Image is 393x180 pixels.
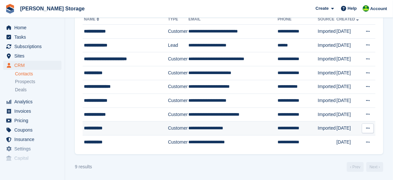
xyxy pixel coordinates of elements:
[336,25,361,39] td: [DATE]
[316,5,329,12] span: Create
[336,80,361,94] td: [DATE]
[14,97,53,106] span: Analytics
[336,38,361,52] td: [DATE]
[278,14,318,25] th: Phone
[336,94,361,108] td: [DATE]
[14,144,53,153] span: Settings
[168,14,188,25] th: Type
[15,87,27,93] span: Deals
[3,42,61,51] a: menu
[84,17,101,21] a: Name
[3,32,61,42] a: menu
[188,14,278,25] th: Email
[318,80,336,94] td: Imported
[168,38,188,52] td: Lead
[318,94,336,108] td: Imported
[3,97,61,106] a: menu
[348,5,357,12] span: Help
[370,6,387,12] span: Account
[3,154,61,163] a: menu
[336,122,361,135] td: [DATE]
[3,116,61,125] a: menu
[168,25,188,39] td: Customer
[168,80,188,94] td: Customer
[3,135,61,144] a: menu
[168,135,188,149] td: Customer
[15,71,61,77] a: Contacts
[168,108,188,122] td: Customer
[3,51,61,60] a: menu
[318,108,336,122] td: Imported
[318,14,336,25] th: Source
[14,61,53,70] span: CRM
[18,3,87,14] a: [PERSON_NAME] Storage
[3,125,61,135] a: menu
[14,23,53,32] span: Home
[15,79,35,85] span: Prospects
[3,61,61,70] a: menu
[168,94,188,108] td: Customer
[14,125,53,135] span: Coupons
[336,52,361,66] td: [DATE]
[14,51,53,60] span: Sites
[5,4,15,14] img: stora-icon-8386f47178a22dfd0bd8f6a31ec36ba5ce8667c1dd55bd0f319d3a0aa187defe.svg
[336,17,360,21] a: Created
[336,66,361,80] td: [DATE]
[318,25,336,39] td: Imported
[15,86,61,93] a: Deals
[168,66,188,80] td: Customer
[3,23,61,32] a: menu
[14,42,53,51] span: Subscriptions
[336,135,361,149] td: [DATE]
[363,5,369,12] img: Claire Wilson
[318,66,336,80] td: Imported
[14,154,53,163] span: Capital
[75,163,92,170] div: 9 results
[14,116,53,125] span: Pricing
[3,107,61,116] a: menu
[14,32,53,42] span: Tasks
[318,38,336,52] td: Imported
[168,52,188,66] td: Customer
[366,162,383,172] a: Next
[168,122,188,135] td: Customer
[347,162,364,172] a: Previous
[318,52,336,66] td: Imported
[15,78,61,85] a: Prospects
[346,162,385,172] nav: Page
[14,107,53,116] span: Invoices
[336,108,361,122] td: [DATE]
[14,135,53,144] span: Insurance
[318,122,336,135] td: Imported
[3,144,61,153] a: menu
